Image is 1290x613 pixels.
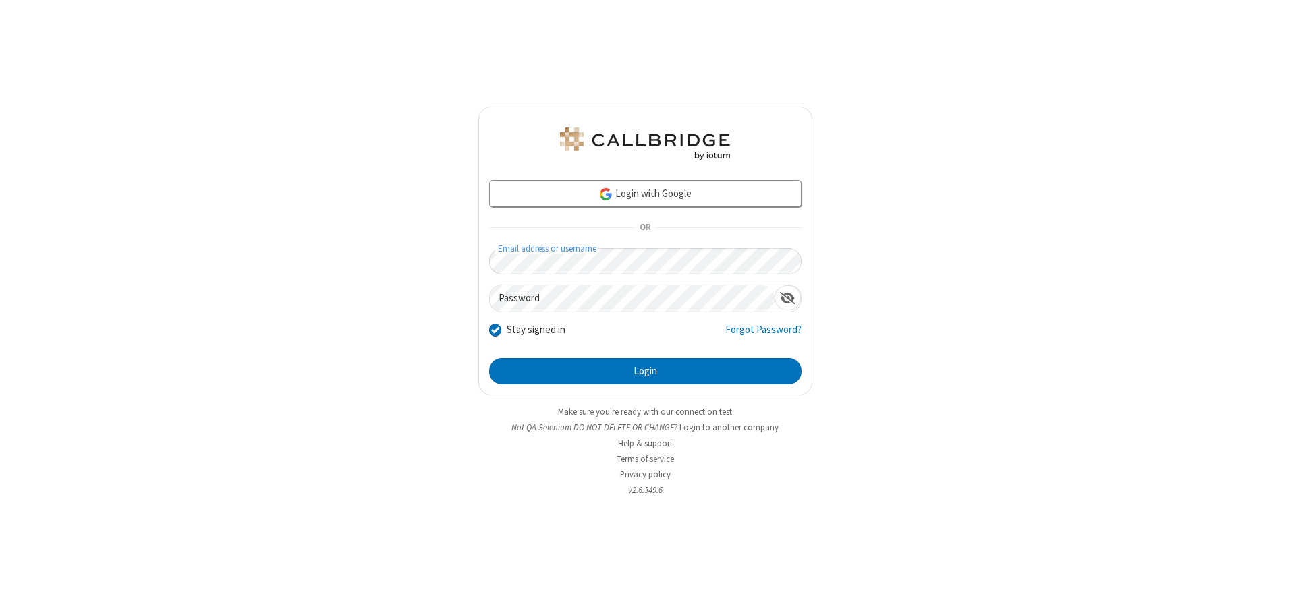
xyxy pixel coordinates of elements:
button: Login to another company [679,421,779,434]
a: Help & support [618,438,673,449]
li: Not QA Selenium DO NOT DELETE OR CHANGE? [478,421,812,434]
a: Make sure you're ready with our connection test [558,406,732,417]
button: Login [489,358,802,385]
li: v2.6.349.6 [478,484,812,496]
img: QA Selenium DO NOT DELETE OR CHANGE [557,127,733,160]
input: Email address or username [489,248,802,274]
a: Terms of service [617,453,674,465]
img: google-icon.png [598,187,613,202]
a: Login with Google [489,180,802,207]
span: OR [634,218,656,237]
div: Show password [775,285,801,310]
input: Password [490,285,775,312]
a: Privacy policy [620,469,671,480]
a: Forgot Password? [725,322,802,348]
label: Stay signed in [507,322,565,338]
